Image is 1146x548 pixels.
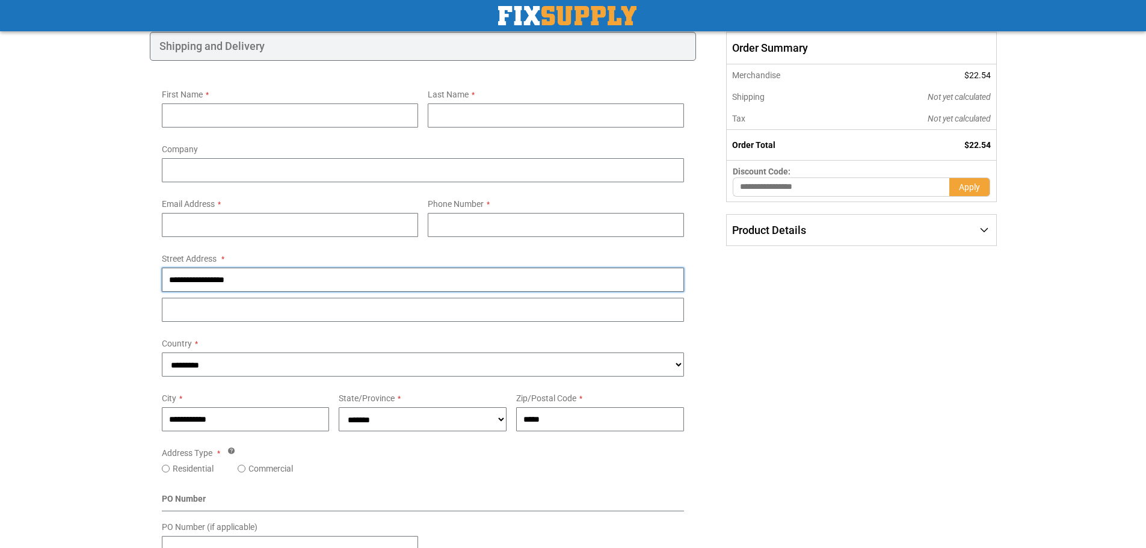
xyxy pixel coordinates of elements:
[732,224,806,236] span: Product Details
[727,108,846,130] th: Tax
[162,254,217,263] span: Street Address
[162,522,257,532] span: PO Number (if applicable)
[498,6,636,25] img: Fix Industrial Supply
[248,463,293,475] label: Commercial
[162,90,203,99] span: First Name
[162,393,176,403] span: City
[732,92,765,102] span: Shipping
[162,339,192,348] span: Country
[150,32,697,61] div: Shipping and Delivery
[964,140,991,150] span: $22.54
[428,90,469,99] span: Last Name
[928,114,991,123] span: Not yet calculated
[959,182,980,192] span: Apply
[732,140,775,150] strong: Order Total
[727,64,846,86] th: Merchandise
[726,32,996,64] span: Order Summary
[162,144,198,154] span: Company
[949,177,990,197] button: Apply
[428,199,484,209] span: Phone Number
[162,448,212,458] span: Address Type
[498,6,636,25] a: store logo
[733,167,790,176] span: Discount Code:
[339,393,395,403] span: State/Province
[173,463,214,475] label: Residential
[516,393,576,403] span: Zip/Postal Code
[162,493,685,511] div: PO Number
[162,199,215,209] span: Email Address
[928,92,991,102] span: Not yet calculated
[964,70,991,80] span: $22.54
